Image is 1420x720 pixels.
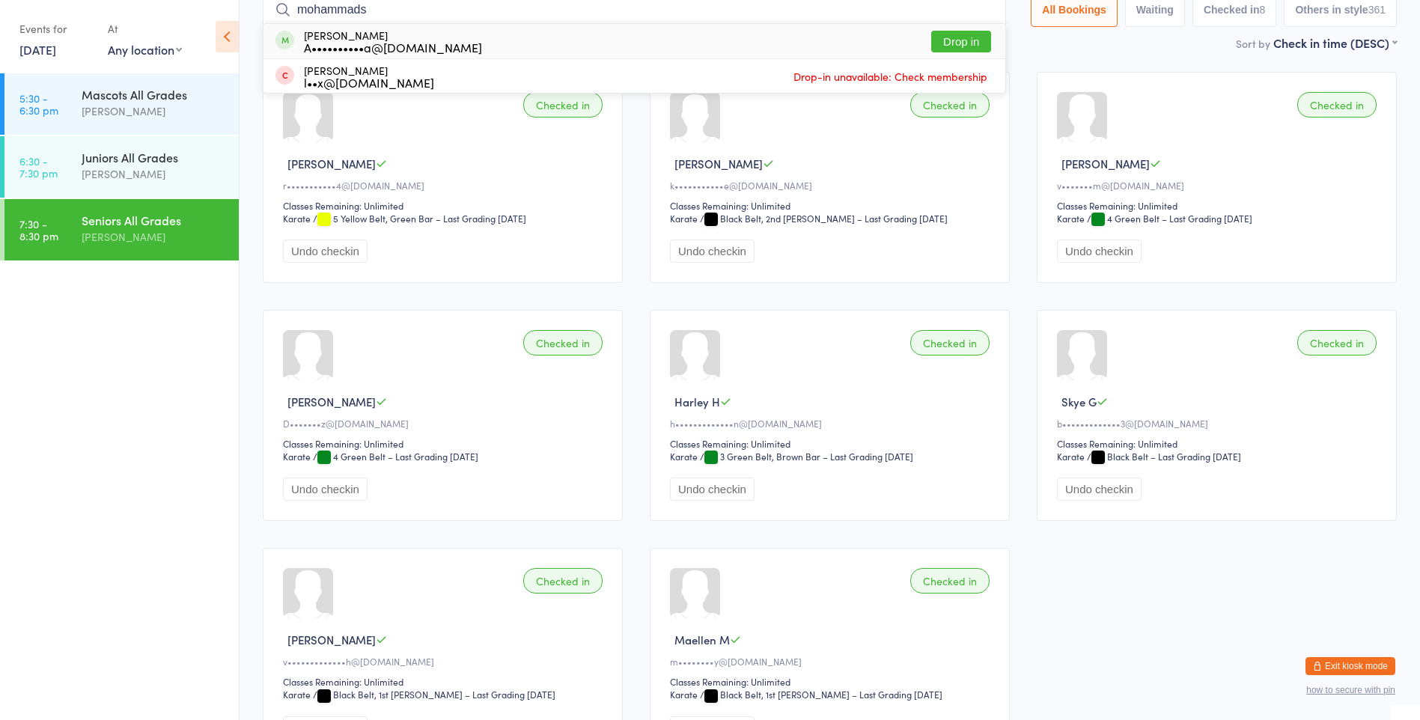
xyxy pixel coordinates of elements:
[700,688,942,701] span: / Black Belt, 1st [PERSON_NAME] – Last Grading [DATE]
[1087,450,1241,463] span: / Black Belt – Last Grading [DATE]
[931,31,991,52] button: Drop in
[674,394,720,409] span: Harley H
[313,212,526,225] span: / 5 Yellow Belt, Green Bar – Last Grading [DATE]
[1057,478,1142,501] button: Undo checkin
[670,688,698,701] div: Karate
[283,417,607,430] div: D•••••••z@[DOMAIN_NAME]
[19,155,58,179] time: 6:30 - 7:30 pm
[287,394,376,409] span: [PERSON_NAME]
[1057,450,1085,463] div: Karate
[4,199,239,260] a: 7:30 -8:30 pmSeniors All Grades[PERSON_NAME]
[304,41,482,53] div: A••••••••••a@[DOMAIN_NAME]
[670,675,994,688] div: Classes Remaining: Unlimited
[670,478,755,501] button: Undo checkin
[700,450,913,463] span: / 3 Green Belt, Brown Bar – Last Grading [DATE]
[1061,156,1150,171] span: [PERSON_NAME]
[304,29,482,53] div: [PERSON_NAME]
[1297,330,1377,356] div: Checked in
[4,136,239,198] a: 6:30 -7:30 pmJuniors All Grades[PERSON_NAME]
[670,199,994,212] div: Classes Remaining: Unlimited
[670,179,994,192] div: k•••••••••••e@[DOMAIN_NAME]
[108,41,182,58] div: Any location
[674,632,730,647] span: Maellen M
[283,199,607,212] div: Classes Remaining: Unlimited
[1087,212,1252,225] span: / 4 Green Belt – Last Grading [DATE]
[82,165,226,183] div: [PERSON_NAME]
[304,76,434,88] div: l••x@[DOMAIN_NAME]
[1057,199,1381,212] div: Classes Remaining: Unlimited
[283,478,368,501] button: Undo checkin
[910,330,990,356] div: Checked in
[1297,92,1377,118] div: Checked in
[108,16,182,41] div: At
[1368,4,1386,16] div: 361
[82,228,226,245] div: [PERSON_NAME]
[283,179,607,192] div: r•••••••••••4@[DOMAIN_NAME]
[283,437,607,450] div: Classes Remaining: Unlimited
[670,212,698,225] div: Karate
[1260,4,1266,16] div: 8
[910,568,990,594] div: Checked in
[790,65,991,88] span: Drop-in unavailable: Check membership
[283,240,368,263] button: Undo checkin
[287,632,376,647] span: [PERSON_NAME]
[4,73,239,135] a: 5:30 -6:30 pmMascots All Grades[PERSON_NAME]
[700,212,948,225] span: / Black Belt, 2nd [PERSON_NAME] – Last Grading [DATE]
[670,655,994,668] div: m••••••••y@[DOMAIN_NAME]
[19,16,93,41] div: Events for
[283,675,607,688] div: Classes Remaining: Unlimited
[674,156,763,171] span: [PERSON_NAME]
[82,103,226,120] div: [PERSON_NAME]
[287,156,376,171] span: [PERSON_NAME]
[1306,685,1395,695] button: how to secure with pin
[523,92,603,118] div: Checked in
[82,86,226,103] div: Mascots All Grades
[1061,394,1097,409] span: Skye G
[670,437,994,450] div: Classes Remaining: Unlimited
[1057,240,1142,263] button: Undo checkin
[82,149,226,165] div: Juniors All Grades
[1273,34,1397,51] div: Check in time (DESC)
[313,450,478,463] span: / 4 Green Belt – Last Grading [DATE]
[283,212,311,225] div: Karate
[1057,179,1381,192] div: v•••••••m@[DOMAIN_NAME]
[283,688,311,701] div: Karate
[283,655,607,668] div: v•••••••••••••h@[DOMAIN_NAME]
[313,688,555,701] span: / Black Belt, 1st [PERSON_NAME] – Last Grading [DATE]
[523,568,603,594] div: Checked in
[304,64,434,88] div: [PERSON_NAME]
[82,212,226,228] div: Seniors All Grades
[1305,657,1395,675] button: Exit kiosk mode
[670,240,755,263] button: Undo checkin
[1057,437,1381,450] div: Classes Remaining: Unlimited
[19,41,56,58] a: [DATE]
[283,450,311,463] div: Karate
[1236,36,1270,51] label: Sort by
[19,92,58,116] time: 5:30 - 6:30 pm
[670,417,994,430] div: h•••••••••••••n@[DOMAIN_NAME]
[1057,417,1381,430] div: b•••••••••••••3@[DOMAIN_NAME]
[670,450,698,463] div: Karate
[19,218,58,242] time: 7:30 - 8:30 pm
[910,92,990,118] div: Checked in
[1057,212,1085,225] div: Karate
[523,330,603,356] div: Checked in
